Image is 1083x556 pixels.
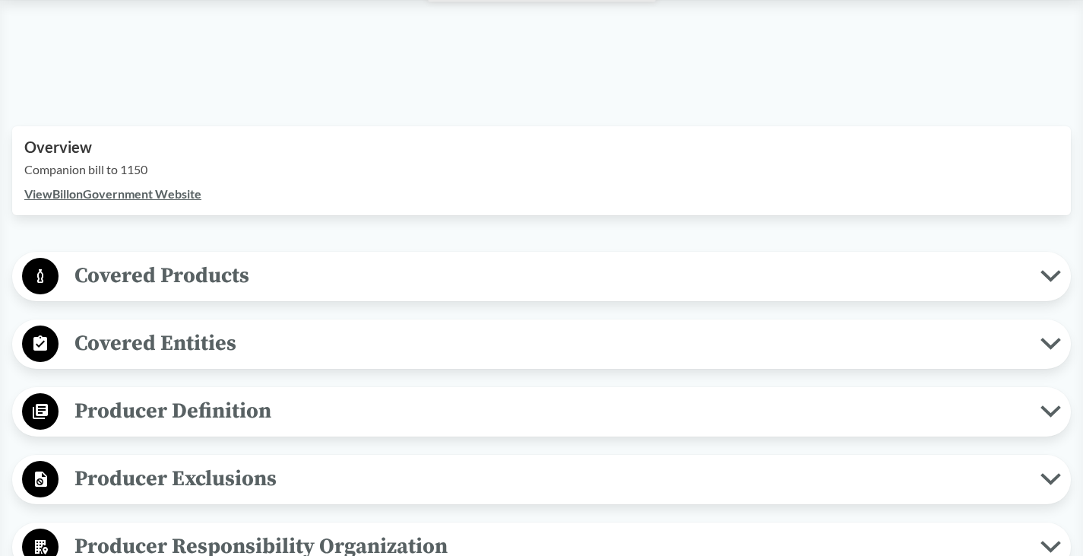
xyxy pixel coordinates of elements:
[17,392,1066,431] button: Producer Definition
[24,186,201,201] a: ViewBillonGovernment Website
[17,325,1066,364] button: Covered Entities
[24,138,1059,156] h2: Overview
[17,257,1066,296] button: Covered Products
[59,259,1040,293] span: Covered Products
[59,326,1040,361] span: Covered Entities
[59,394,1040,428] span: Producer Definition
[59,462,1040,496] span: Producer Exclusions
[17,460,1066,499] button: Producer Exclusions
[24,160,1059,179] p: Companion bill to 1150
